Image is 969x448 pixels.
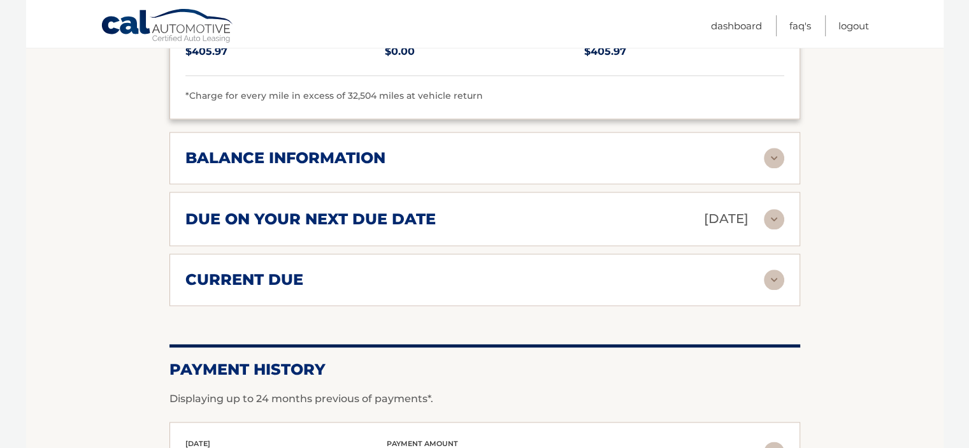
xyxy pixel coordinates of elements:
a: FAQ's [789,15,811,36]
span: *Charge for every mile in excess of 32,504 miles at vehicle return [185,90,483,101]
img: accordion-rest.svg [764,209,784,229]
span: payment amount [387,439,458,448]
h2: balance information [185,148,385,168]
h2: Payment History [169,360,800,379]
p: $0.00 [385,43,584,61]
p: $405.97 [584,43,784,61]
h2: due on your next due date [185,210,436,229]
img: accordion-rest.svg [764,148,784,168]
img: accordion-rest.svg [764,270,784,290]
a: Logout [838,15,869,36]
span: [DATE] [185,439,210,448]
a: Dashboard [711,15,762,36]
p: [DATE] [704,208,749,230]
a: Cal Automotive [101,8,234,45]
p: $405.97 [185,43,385,61]
h2: current due [185,270,303,289]
p: Displaying up to 24 months previous of payments*. [169,391,800,407]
